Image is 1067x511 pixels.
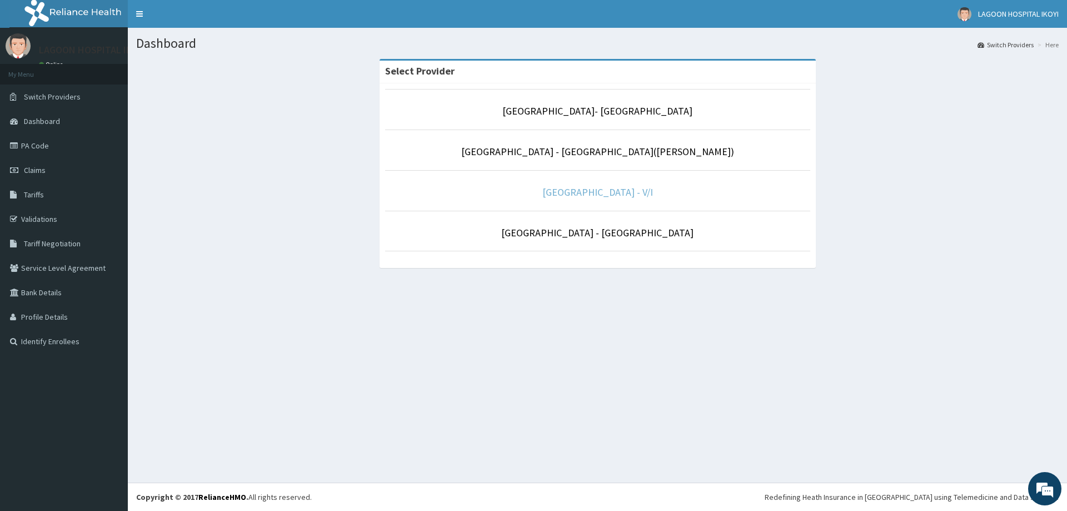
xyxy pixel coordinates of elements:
img: User Image [6,33,31,58]
a: RelianceHMO [198,492,246,502]
span: LAGOON HOSPITAL IKOYI [978,9,1059,19]
h1: Dashboard [136,36,1059,51]
a: [GEOGRAPHIC_DATA] - [GEOGRAPHIC_DATA]([PERSON_NAME]) [461,145,734,158]
span: Tariffs [24,190,44,200]
img: User Image [958,7,971,21]
p: LAGOON HOSPITAL IKOYI [39,45,146,55]
a: Switch Providers [978,40,1034,49]
strong: Copyright © 2017 . [136,492,248,502]
footer: All rights reserved. [128,483,1067,511]
a: [GEOGRAPHIC_DATA] - [GEOGRAPHIC_DATA] [501,226,694,239]
span: Claims [24,165,46,175]
a: [GEOGRAPHIC_DATA] - V/I [542,186,653,199]
span: Tariff Negotiation [24,239,81,249]
li: Here [1035,40,1059,49]
span: Dashboard [24,116,60,126]
a: [GEOGRAPHIC_DATA]- [GEOGRAPHIC_DATA] [502,105,692,117]
a: Online [39,61,66,68]
strong: Select Provider [385,65,455,77]
div: Redefining Heath Insurance in [GEOGRAPHIC_DATA] using Telemedicine and Data Science! [765,492,1059,503]
span: Switch Providers [24,92,81,102]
